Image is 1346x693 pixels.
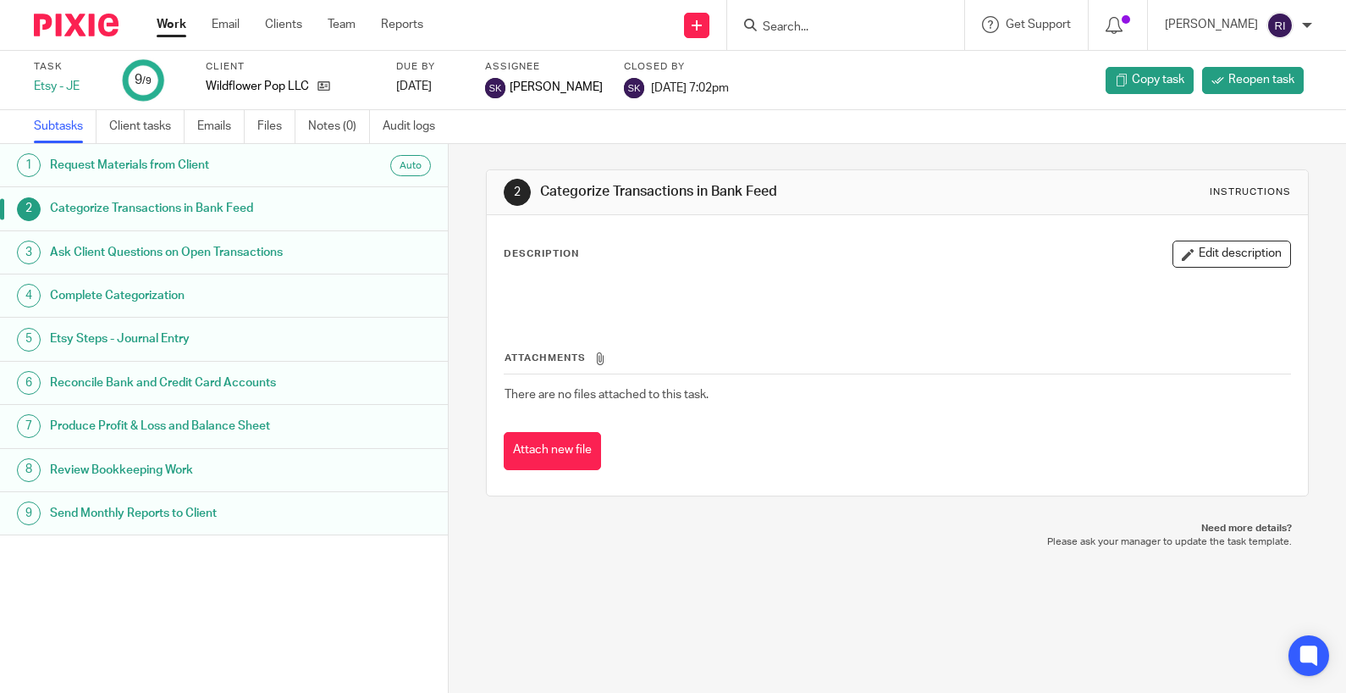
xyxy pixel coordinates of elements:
div: Instructions [1210,186,1291,199]
span: [DATE] 7:02pm [651,81,729,93]
a: Subtasks [34,110,97,143]
a: Team [328,16,356,33]
img: svg%3E [624,78,644,98]
img: Pixie [34,14,119,36]
div: 1 [17,153,41,177]
h1: Send Monthly Reports to Client [50,501,304,526]
div: 6 [17,371,41,395]
div: 7 [17,414,41,438]
div: 5 [17,328,41,352]
a: Copy task [1106,67,1194,94]
div: 8 [17,458,41,482]
h1: Request Materials from Client [50,152,304,178]
label: Client [206,60,375,74]
a: Work [157,16,186,33]
div: 3 [17,241,41,264]
label: Due by [396,60,464,74]
div: 2 [504,179,531,206]
label: Assignee [485,60,603,74]
a: Clients [265,16,302,33]
p: Please ask your manager to update the task template. [503,535,1292,549]
div: Etsy - JE [34,78,102,95]
img: svg%3E [485,78,505,98]
h1: Complete Categorization [50,283,304,308]
h1: Review Bookkeeping Work [50,457,304,483]
span: Copy task [1132,71,1184,88]
a: Email [212,16,240,33]
p: Need more details? [503,522,1292,535]
a: Client tasks [109,110,185,143]
div: Auto [390,155,431,176]
a: Reports [381,16,423,33]
h1: Produce Profit & Loss and Balance Sheet [50,413,304,439]
span: There are no files attached to this task. [505,389,709,401]
span: [PERSON_NAME] [510,79,603,96]
a: Emails [197,110,245,143]
label: Task [34,60,102,74]
p: Wildflower Pop LLC [206,78,309,95]
span: Get Support [1006,19,1071,30]
img: svg%3E [1266,12,1294,39]
p: [PERSON_NAME] [1165,16,1258,33]
div: 4 [17,284,41,308]
div: 2 [17,197,41,221]
span: Reopen task [1228,71,1294,88]
h1: Categorize Transactions in Bank Feed [50,196,304,221]
a: Files [257,110,295,143]
input: Search [761,20,913,36]
h1: Reconcile Bank and Credit Card Accounts [50,370,304,396]
div: 9 [17,502,41,525]
button: Attach new file [504,432,601,470]
label: Closed by [624,60,729,74]
a: Reopen task [1202,67,1304,94]
span: Attachments [505,353,586,363]
h1: Categorize Transactions in Bank Feed [540,183,934,201]
div: 9 [135,70,152,90]
button: Edit description [1172,241,1291,268]
p: Description [504,247,579,261]
a: Notes (0) [308,110,370,143]
div: [DATE] [396,78,464,95]
a: Audit logs [383,110,448,143]
h1: Ask Client Questions on Open Transactions [50,240,304,265]
h1: Etsy Steps - Journal Entry [50,326,304,352]
small: /9 [142,76,152,86]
